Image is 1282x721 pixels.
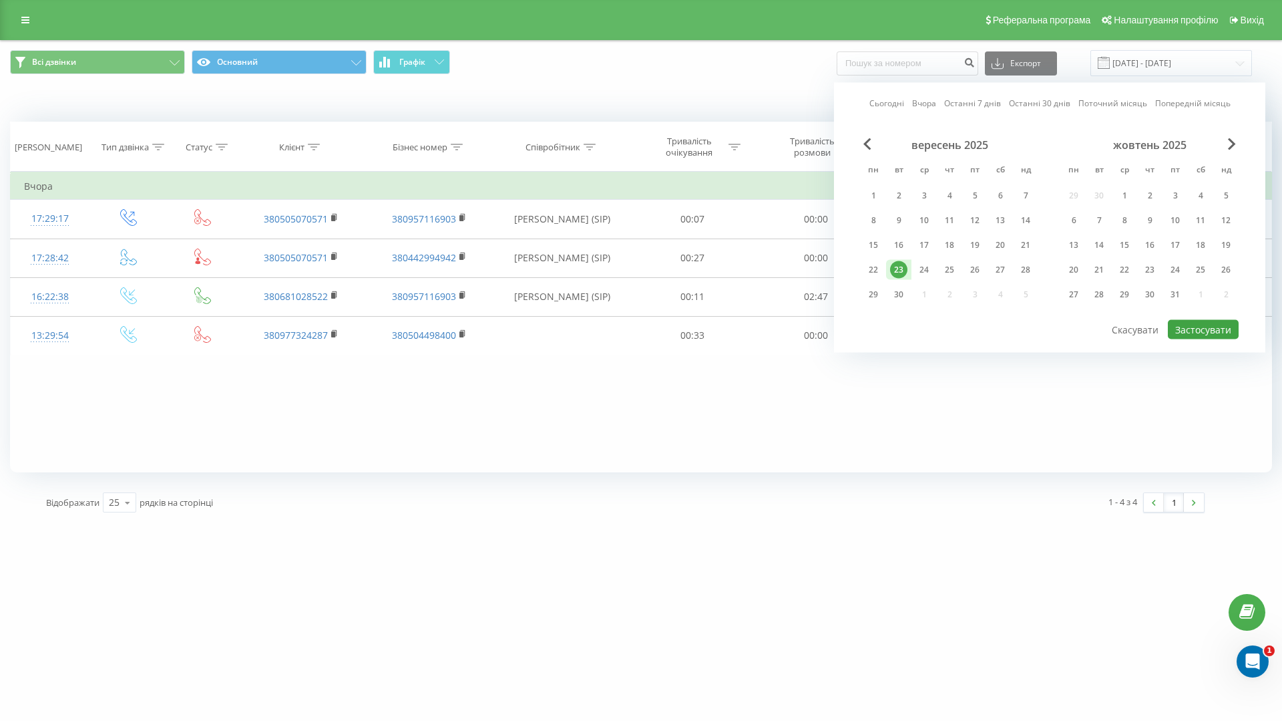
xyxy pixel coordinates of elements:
[1166,212,1184,229] div: 10
[754,200,877,239] td: 00:00
[392,212,456,225] a: 380957116903
[1116,261,1133,279] div: 22
[46,496,99,509] span: Відображати
[1017,212,1034,229] div: 14
[24,245,76,271] div: 17:28:42
[109,496,120,509] div: 25
[264,251,328,264] a: 380505070571
[1168,320,1239,339] button: Застосувати
[1065,212,1082,229] div: 6
[1017,237,1034,254] div: 21
[1141,286,1158,303] div: 30
[988,210,1013,231] div: сб 13 вер 2025 р.
[1137,260,1162,280] div: чт 23 жовт 2025 р.
[966,187,984,204] div: 5
[865,212,882,229] div: 8
[1078,97,1147,110] a: Поточний місяць
[911,260,937,280] div: ср 24 вер 2025 р.
[911,210,937,231] div: ср 10 вер 2025 р.
[890,187,907,204] div: 2
[399,57,425,67] span: Графік
[1166,187,1184,204] div: 3
[865,286,882,303] div: 29
[1228,138,1236,150] span: Next Month
[869,97,904,110] a: Сьогодні
[937,260,962,280] div: чт 25 вер 2025 р.
[937,186,962,206] div: чт 4 вер 2025 р.
[101,142,149,153] div: Тип дзвінка
[1116,237,1133,254] div: 15
[1013,260,1038,280] div: нд 28 вер 2025 р.
[990,161,1010,181] abbr: субота
[1264,645,1275,656] span: 1
[192,50,367,74] button: Основний
[911,186,937,206] div: ср 3 вер 2025 р.
[1090,286,1108,303] div: 28
[886,186,911,206] div: вт 2 вер 2025 р.
[264,329,328,341] a: 380977324287
[1112,210,1137,231] div: ср 8 жовт 2025 р.
[631,200,754,239] td: 00:07
[754,239,877,277] td: 00:00
[861,210,886,231] div: пн 8 вер 2025 р.
[1104,320,1166,339] button: Скасувати
[1192,237,1209,254] div: 18
[1191,161,1211,181] abbr: субота
[1237,645,1269,678] iframe: Intercom live chat
[1164,493,1184,512] a: 1
[962,235,988,255] div: пт 19 вер 2025 р.
[1141,187,1158,204] div: 2
[1013,186,1038,206] div: нд 7 вер 2025 р.
[992,187,1009,204] div: 6
[1086,235,1112,255] div: вт 14 жовт 2025 р.
[915,261,933,279] div: 24
[1086,260,1112,280] div: вт 21 жовт 2025 р.
[1188,186,1213,206] div: сб 4 жовт 2025 р.
[886,260,911,280] div: вт 23 вер 2025 р.
[863,161,883,181] abbr: понеділок
[915,237,933,254] div: 17
[861,186,886,206] div: пн 1 вер 2025 р.
[1137,285,1162,305] div: чт 30 жовт 2025 р.
[886,285,911,305] div: вт 30 вер 2025 р.
[939,161,959,181] abbr: четвер
[890,286,907,303] div: 30
[1112,285,1137,305] div: ср 29 жовт 2025 р.
[988,235,1013,255] div: сб 20 вер 2025 р.
[1166,286,1184,303] div: 31
[1065,237,1082,254] div: 13
[264,290,328,303] a: 380681028522
[937,210,962,231] div: чт 11 вер 2025 р.
[1241,15,1264,25] span: Вихід
[1140,161,1160,181] abbr: четвер
[1013,235,1038,255] div: нд 21 вер 2025 р.
[373,50,450,74] button: Графік
[992,237,1009,254] div: 20
[861,138,1038,152] div: вересень 2025
[1141,212,1158,229] div: 9
[886,210,911,231] div: вт 9 вер 2025 р.
[1141,237,1158,254] div: 16
[1166,261,1184,279] div: 24
[1155,97,1231,110] a: Попередній місяць
[1108,495,1137,509] div: 1 - 4 з 4
[865,237,882,254] div: 15
[1192,187,1209,204] div: 4
[1112,260,1137,280] div: ср 22 жовт 2025 р.
[1116,187,1133,204] div: 1
[1217,212,1235,229] div: 12
[911,235,937,255] div: ср 17 вер 2025 р.
[631,239,754,277] td: 00:27
[1116,212,1133,229] div: 8
[1065,261,1082,279] div: 20
[392,329,456,341] a: 380504498400
[493,239,631,277] td: [PERSON_NAME] (SIP)
[777,136,848,158] div: Тривалість розмови
[1162,285,1188,305] div: пт 31 жовт 2025 р.
[966,212,984,229] div: 12
[1061,285,1086,305] div: пн 27 жовт 2025 р.
[1116,286,1133,303] div: 29
[914,161,934,181] abbr: середа
[525,142,580,153] div: Співробітник
[1013,210,1038,231] div: нд 14 вер 2025 р.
